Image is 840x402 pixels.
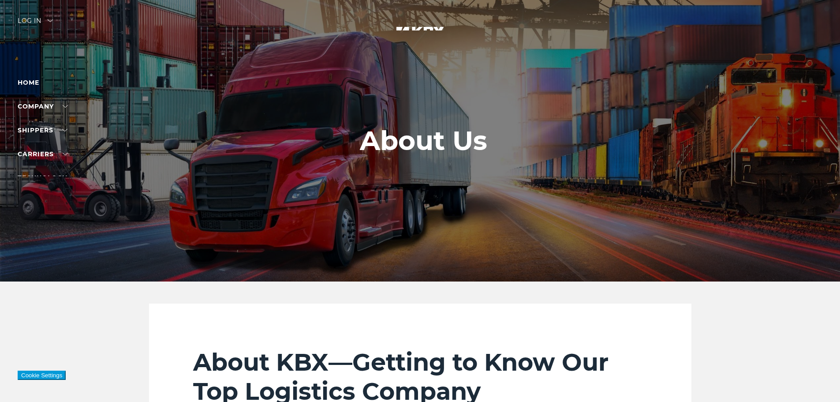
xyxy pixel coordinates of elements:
a: Company [18,102,68,110]
a: SHIPPERS [18,126,67,134]
h1: About Us [360,126,487,156]
a: Carriers [18,150,68,158]
img: kbx logo [387,18,453,56]
button: Cookie Settings [18,371,66,380]
img: arrow [48,19,53,22]
a: Home [18,79,39,86]
div: Log in [18,18,53,30]
a: Technology [18,174,67,182]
